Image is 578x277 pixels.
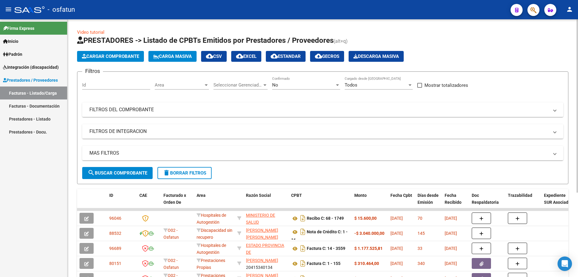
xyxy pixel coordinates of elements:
[157,167,212,179] button: Borrar Filtros
[109,193,113,198] span: ID
[197,228,232,240] span: Discapacidad sin recupero
[77,51,144,62] button: Cargar Comprobante
[418,216,422,221] span: 70
[271,52,278,60] mat-icon: cloud_download
[163,258,179,277] span: O02 - Osfatun Propio
[88,170,147,176] span: Buscar Comprobante
[109,246,121,251] span: 96689
[558,257,572,271] div: Open Intercom Messenger
[566,6,573,13] mat-icon: person
[236,52,243,60] mat-icon: cloud_download
[542,189,575,216] datatable-header-cell: Expediente SUR Asociado
[82,67,103,75] h3: Filtros
[390,246,403,251] span: [DATE]
[3,51,22,58] span: Padrón
[299,213,307,223] i: Descargar documento
[505,189,542,216] datatable-header-cell: Trazabilidad
[352,189,388,216] datatable-header-cell: Monto
[246,242,286,255] div: 30673377544
[153,54,192,59] span: Carga Masiva
[445,246,457,251] span: [DATE]
[354,246,383,251] strong: $ 1.177.525,81
[307,261,340,266] strong: Factura C: 1 - 155
[89,128,549,135] mat-panel-title: FILTROS DE INTEGRACION
[246,258,278,263] span: [PERSON_NAME]
[206,54,222,59] span: CSV
[3,25,34,32] span: Firma Express
[107,189,137,216] datatable-header-cell: ID
[289,189,352,216] datatable-header-cell: CPBT
[139,193,147,198] span: CAE
[315,52,322,60] mat-icon: cloud_download
[291,193,302,198] span: CPBT
[354,231,384,236] strong: -$ 3.040.000,00
[89,150,549,156] mat-panel-title: MAS FILTROS
[354,261,379,266] strong: $ 310.464,00
[155,82,204,88] span: Area
[82,102,563,117] mat-expansion-panel-header: FILTROS DEL COMPROBANTE
[349,51,404,62] app-download-masive: Descarga masiva de comprobantes (adjuntos)
[82,124,563,139] mat-expansion-panel-header: FILTROS DE INTEGRACION
[236,54,256,59] span: EXCEL
[163,169,170,176] mat-icon: delete
[353,54,399,59] span: Descarga Masiva
[246,243,287,268] span: ESTADO PROVINCIA DE [GEOGRAPHIC_DATA][PERSON_NAME]
[246,227,286,240] div: 27233699131
[246,257,286,270] div: 20415340134
[194,189,235,216] datatable-header-cell: Area
[315,54,339,59] span: Gecros
[197,193,206,198] span: Area
[266,51,306,62] button: Estandar
[89,106,549,113] mat-panel-title: FILTROS DEL COMPROBANTE
[291,230,348,243] strong: Nota de Crédito C: 1 - 16
[445,193,461,205] span: Fecha Recibido
[299,259,307,268] i: Descargar documento
[354,216,377,221] strong: $ 15.600,00
[231,51,261,62] button: EXCEL
[246,193,271,198] span: Razón Social
[469,189,505,216] datatable-header-cell: Doc Respaldatoria
[244,189,289,216] datatable-header-cell: Razón Social
[354,193,367,198] span: Monto
[197,213,226,225] span: Hospitales de Autogestión
[88,169,95,176] mat-icon: search
[77,30,104,35] a: Video tutorial
[3,64,59,71] span: Integración (discapacidad)
[137,189,161,216] datatable-header-cell: CAE
[163,193,186,205] span: Facturado x Orden De
[334,38,348,44] span: (alt+q)
[445,216,457,221] span: [DATE]
[544,193,571,205] span: Expediente SUR Asociado
[415,189,442,216] datatable-header-cell: Días desde Emisión
[390,193,412,198] span: Fecha Cpbt
[161,189,194,216] datatable-header-cell: Facturado x Orden De
[246,213,275,225] span: MINISTERIO DE SALUD
[442,189,469,216] datatable-header-cell: Fecha Recibido
[418,246,422,251] span: 33
[201,51,227,62] button: CSV
[163,228,179,247] span: O02 - Osfatun Propio
[271,54,301,59] span: Estandar
[82,167,153,179] button: Buscar Comprobante
[299,227,307,237] i: Descargar documento
[82,146,563,160] mat-expansion-panel-header: MAS FILTROS
[349,51,404,62] button: Descarga Masiva
[5,6,12,13] mat-icon: menu
[77,36,334,45] span: PRESTADORES -> Listado de CPBTs Emitidos por Prestadores / Proveedores
[48,3,75,16] span: - osfatun
[508,193,532,198] span: Trazabilidad
[246,212,286,225] div: 30999257182
[82,54,139,59] span: Cargar Comprobante
[213,82,262,88] span: Seleccionar Gerenciador
[148,51,197,62] button: Carga Masiva
[163,170,206,176] span: Borrar Filtros
[390,261,403,266] span: [DATE]
[418,231,425,236] span: 145
[109,231,121,236] span: 88532
[345,82,357,88] span: Todos
[3,77,58,83] span: Prestadores / Proveedores
[109,216,121,221] span: 96046
[418,261,425,266] span: 340
[310,51,344,62] button: Gecros
[3,38,18,45] span: Inicio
